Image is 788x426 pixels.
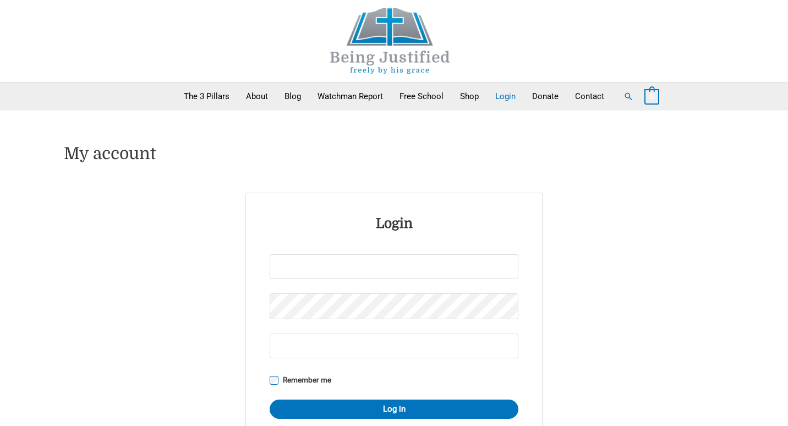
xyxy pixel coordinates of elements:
a: The 3 Pillars [176,83,238,110]
img: Being Justified [308,8,473,74]
a: Search button [623,91,633,101]
span: 0 [650,92,654,101]
a: Donate [524,83,567,110]
input: Remember me [270,376,278,385]
a: Contact [567,83,612,110]
a: Free School [391,83,452,110]
h1: My account [64,144,724,163]
h2: Login [268,215,520,233]
a: View Shopping Cart, empty [644,91,659,101]
nav: Primary Site Navigation [176,83,612,110]
a: Blog [276,83,309,110]
a: Login [487,83,524,110]
a: Shop [452,83,487,110]
span: Remember me [283,375,331,384]
a: About [238,83,276,110]
button: Log in [270,400,518,419]
a: Watchman Report [309,83,391,110]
